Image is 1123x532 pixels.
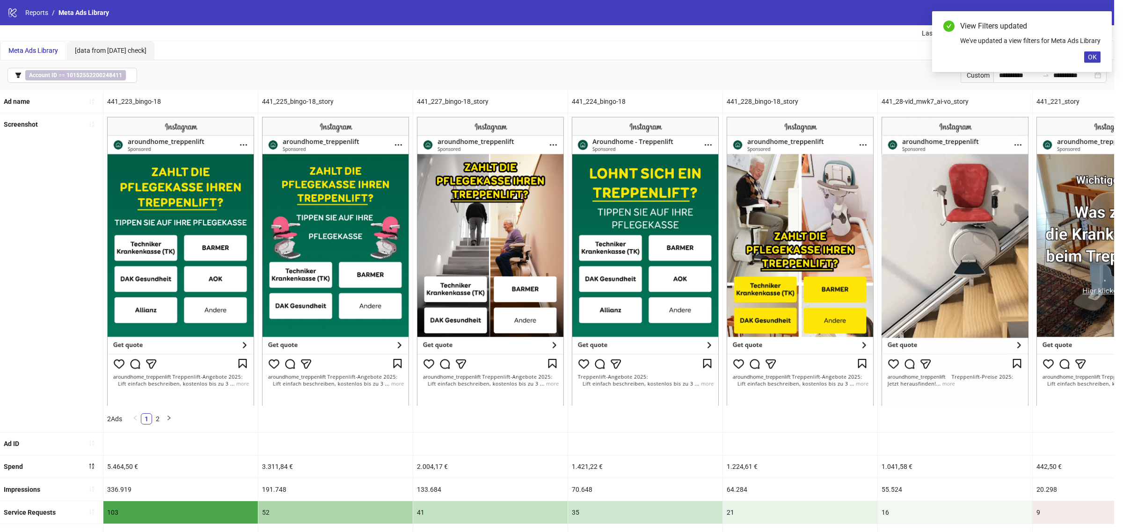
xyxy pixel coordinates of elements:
[943,21,955,32] span: check-circle
[960,21,1101,32] div: View Filters updated
[960,36,1101,46] div: We've updated a view filters for Meta Ads Library
[1088,53,1097,61] span: OK
[1084,51,1101,63] button: OK
[1090,21,1101,31] a: Close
